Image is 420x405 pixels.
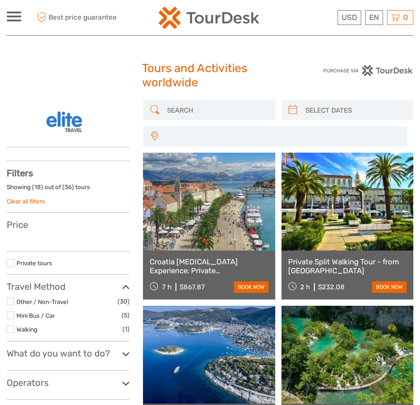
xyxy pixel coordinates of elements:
img: PurchaseViaTourDesk.png [323,65,413,76]
span: 2 h [300,283,310,291]
span: (5) [122,310,130,320]
div: $867.87 [179,283,205,291]
a: Croatia [MEDICAL_DATA] Experience: Private [PERSON_NAME] and [PERSON_NAME] - from [GEOGRAPHIC_DATA] [150,257,268,275]
span: USD [342,13,357,22]
h3: Travel Method [7,281,130,292]
a: book now [234,281,269,293]
span: 0 [402,13,409,22]
h3: Operators [7,377,130,388]
span: (30) [118,296,130,307]
a: Walking [16,326,37,333]
h3: Price [7,219,130,230]
img: 38101-1_logo_thumbnail.png [30,100,106,140]
label: 36 [65,183,72,191]
a: book now [372,281,407,293]
span: Best price guarantee [35,10,117,25]
a: Mini Bus / Car [16,312,55,319]
a: Other / Non-Travel [16,298,68,305]
input: SEARCH [163,102,270,118]
a: Private tours [16,259,52,267]
input: SELECT DATES [302,102,409,118]
h1: Tours and Activities worldwide [142,61,277,89]
div: Showing ( ) out of ( ) tours [7,183,130,197]
a: Clear all filters [7,198,45,205]
h3: What do you want to do? [7,348,130,359]
span: (1) [122,324,130,334]
a: Private Split Walking Tour - from [GEOGRAPHIC_DATA] [288,257,407,275]
div: EN [365,10,383,25]
strong: Filters [7,168,33,178]
label: 18 [34,183,41,191]
span: 7 h [162,283,171,291]
div: $232.08 [318,283,345,291]
img: 2254-3441b4b5-4e5f-4d00-b396-31f1d84a6ebf_logo_small.png [159,7,259,29]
